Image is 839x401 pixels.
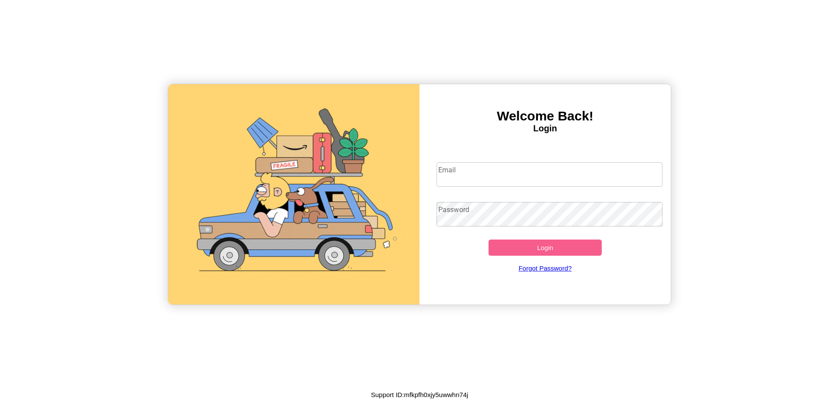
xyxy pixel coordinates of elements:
p: Support ID: mfkpfh0xjy5uwwhn74j [371,389,468,401]
button: Login [489,240,602,256]
h3: Welcome Back! [419,109,671,123]
h4: Login [419,123,671,134]
img: gif [168,84,419,305]
a: Forgot Password? [432,256,659,281]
